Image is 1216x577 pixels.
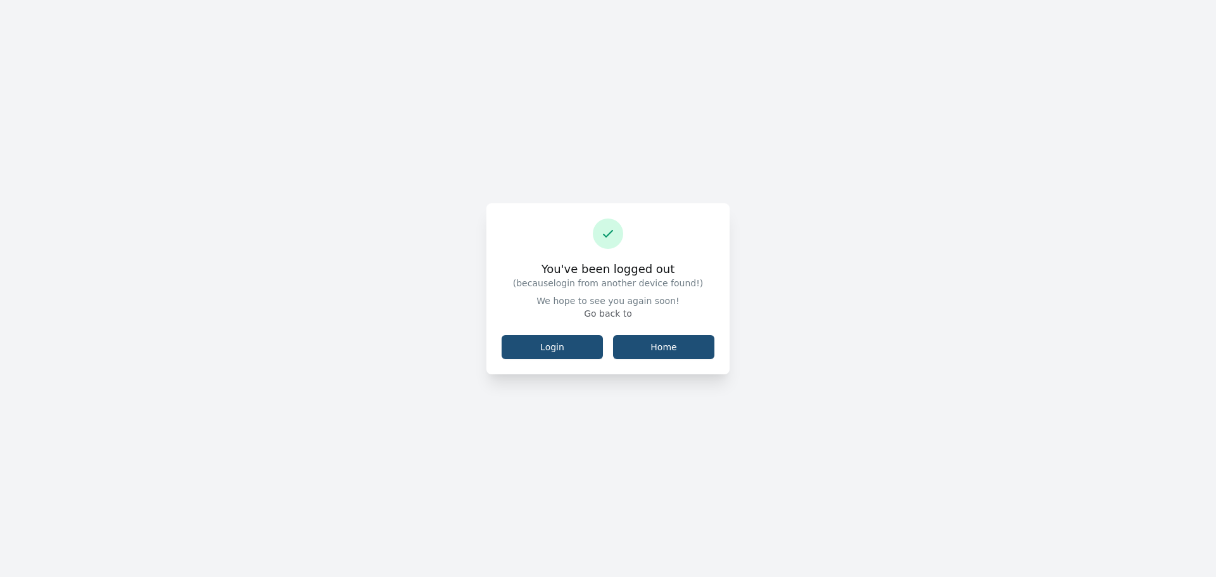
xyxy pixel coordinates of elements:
a: Login [502,335,603,359]
p: Go back to [502,307,714,320]
p: We hope to see you again soon! [502,295,714,307]
h3: You've been logged out [502,262,714,277]
p: (because login from another device found! ) [502,277,714,289]
a: Home [613,335,714,359]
